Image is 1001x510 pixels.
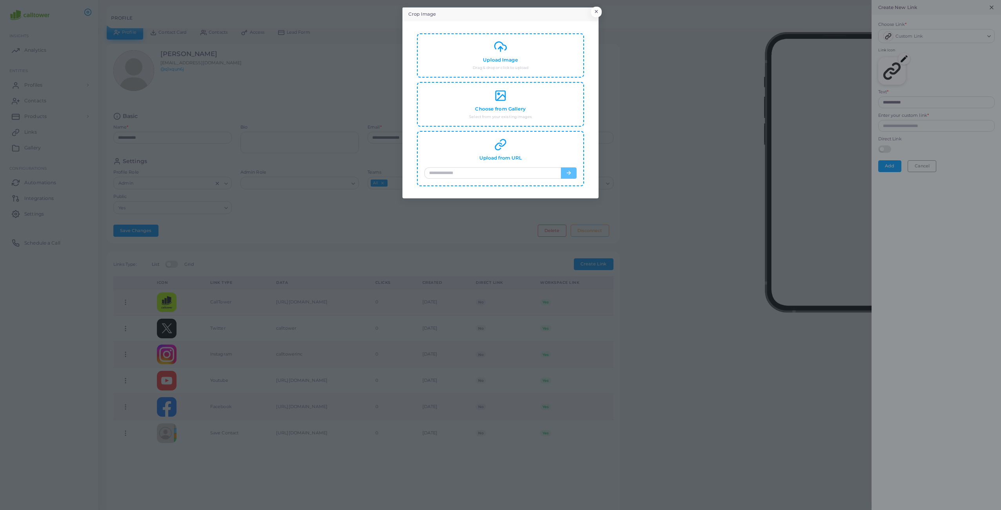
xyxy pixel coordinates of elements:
h5: Crop Image [408,11,436,18]
small: Drag & drop or click to upload [473,65,528,71]
h4: Upload Image [483,57,518,63]
h4: Upload from URL [479,155,522,161]
small: Select from your existing images [469,114,532,120]
button: Close [591,7,602,17]
h4: Choose from Gallery [475,106,526,112]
